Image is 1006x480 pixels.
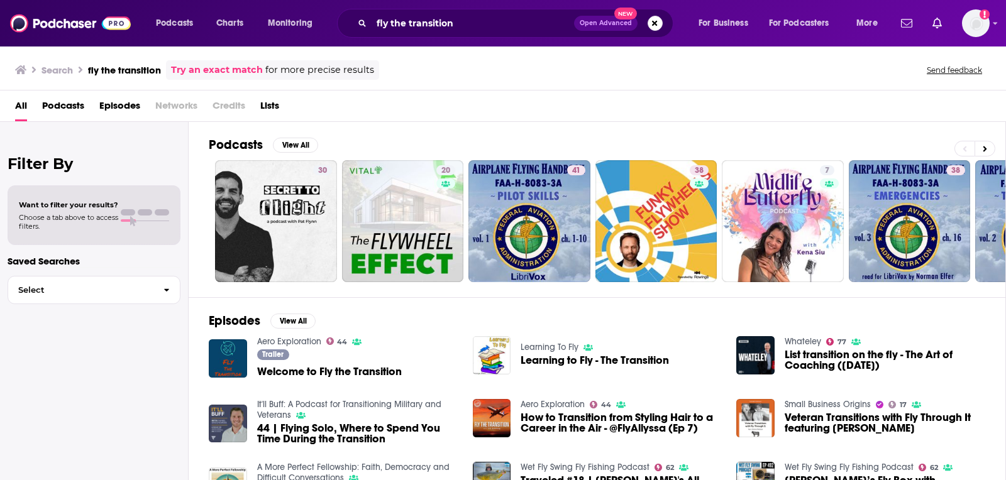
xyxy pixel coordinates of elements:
span: 7 [825,165,829,177]
a: 20 [436,165,455,175]
a: 44 | Flying Solo, Where to Spend You Time During the Transition [257,423,458,444]
img: Veteran Transitions with Fly Through It featuring Anthony Robinson [736,399,775,437]
span: Monitoring [268,14,312,32]
span: Trailer [262,351,284,358]
button: View All [270,314,316,329]
a: 41 [468,160,590,282]
button: open menu [259,13,329,33]
span: 44 [601,402,611,408]
a: Lists [260,95,279,121]
span: Networks [155,95,197,121]
button: open menu [690,13,764,33]
img: How to Transition from Styling Hair to a Career in the Air - @FlyAllyssa (Ep 7) [473,399,511,437]
a: EpisodesView All [209,313,316,329]
p: Saved Searches [8,255,180,267]
a: How to Transition from Styling Hair to a Career in the Air - @FlyAllyssa (Ep 7) [521,412,721,434]
button: Show profile menu [962,9,990,37]
img: List transition on the fly - The Art of Coaching (21.05.25) [736,336,775,374]
span: 17 [900,402,907,408]
a: Veteran Transitions with Fly Through It featuring Anthony Robinson [785,412,985,434]
a: 38 [946,165,965,175]
img: 44 | Flying Solo, Where to Spend You Time During the Transition [209,405,247,443]
span: 41 [572,165,580,177]
img: User Profile [962,9,990,37]
a: 38 [849,160,971,282]
a: 20 [342,160,464,282]
button: View All [273,138,318,153]
a: PodcastsView All [209,137,318,153]
div: Search podcasts, credits, & more... [349,9,685,38]
a: Show notifications dropdown [896,13,917,34]
a: Whateley [785,336,821,347]
a: Learning to Fly - The Transition [521,355,669,366]
button: open menu [761,13,848,33]
span: Select [8,286,153,294]
a: 44 [326,337,348,345]
span: Charts [216,14,243,32]
button: Select [8,276,180,304]
span: 38 [695,165,704,177]
a: Episodes [99,95,140,121]
span: Want to filter your results? [19,200,118,209]
a: 62 [919,464,938,471]
a: All [15,95,27,121]
span: 38 [951,165,960,177]
img: Learning to Fly - The Transition [473,336,511,374]
a: Welcome to Fly the Transition [257,366,402,377]
h2: Filter By [8,155,180,173]
a: 38 [690,165,709,175]
span: Credits [213,95,245,121]
a: 7 [820,165,834,175]
span: Open Advanced [580,20,632,26]
button: Open AdvancedNew [574,16,638,31]
span: Veteran Transitions with Fly Through It featuring [PERSON_NAME] [785,412,985,434]
a: Aero Exploration [521,399,585,410]
a: Show notifications dropdown [927,13,947,34]
a: 17 [888,401,907,408]
svg: Add a profile image [980,9,990,19]
a: Small Business Origins [785,399,871,410]
span: 20 [441,165,450,177]
button: open menu [147,13,209,33]
span: for more precise results [265,63,374,77]
a: 77 [826,338,846,346]
a: Charts [208,13,251,33]
a: Wet Fly Swing Fly Fishing Podcast [785,462,914,472]
a: Learning To Fly [521,342,578,352]
h3: fly the transition [88,64,161,76]
span: 62 [930,465,938,471]
a: 30 [313,165,332,175]
a: 38 [595,160,717,282]
a: 7 [722,160,844,282]
span: Choose a tab above to access filters. [19,213,118,231]
span: Podcasts [42,95,84,121]
span: For Podcasters [769,14,829,32]
a: It'll Buff: A Podcast for Transitioning Military and Veterans [257,399,441,420]
img: Welcome to Fly the Transition [209,339,247,378]
span: Podcasts [156,14,193,32]
h2: Podcasts [209,137,263,153]
span: List transition on the fly - The Art of Coaching ([DATE]) [785,349,985,371]
span: Logged in as TeemsPR [962,9,990,37]
span: 62 [666,465,674,471]
a: 62 [655,464,674,471]
span: New [614,8,637,19]
img: Podchaser - Follow, Share and Rate Podcasts [10,11,131,35]
a: Aero Exploration [257,336,321,347]
input: Search podcasts, credits, & more... [372,13,574,33]
span: 30 [318,165,327,177]
span: More [856,14,878,32]
a: 41 [567,165,585,175]
h2: Episodes [209,313,260,329]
